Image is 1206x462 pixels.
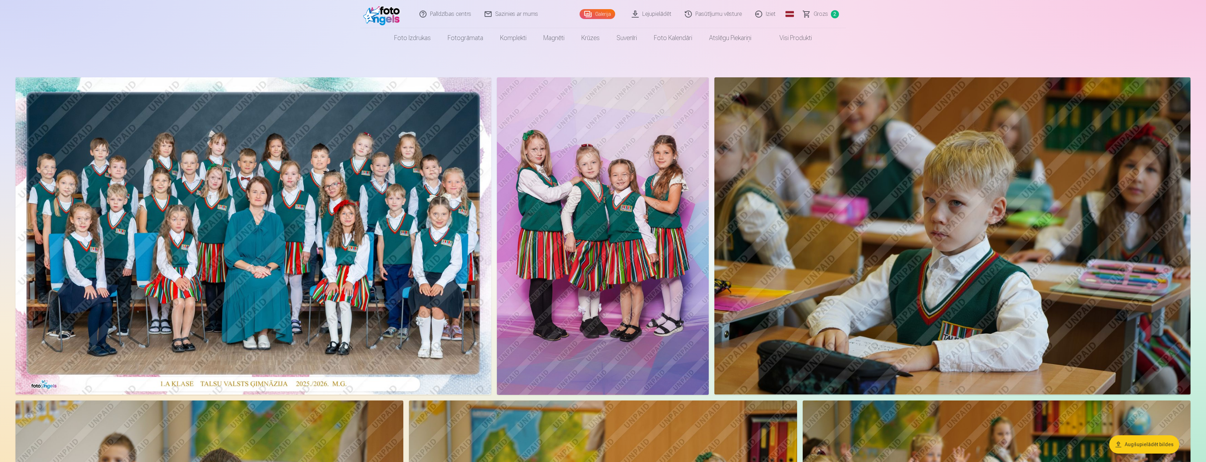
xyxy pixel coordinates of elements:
[1109,435,1179,454] button: Augšupielādēt bildes
[760,28,820,48] a: Visi produkti
[580,9,615,19] a: Galerija
[701,28,760,48] a: Atslēgu piekariņi
[814,10,828,18] span: Grozs
[573,28,608,48] a: Krūzes
[645,28,701,48] a: Foto kalendāri
[492,28,535,48] a: Komplekti
[831,10,839,18] span: 2
[535,28,573,48] a: Magnēti
[386,28,439,48] a: Foto izdrukas
[439,28,492,48] a: Fotogrāmata
[363,3,404,25] img: /fa1
[608,28,645,48] a: Suvenīri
